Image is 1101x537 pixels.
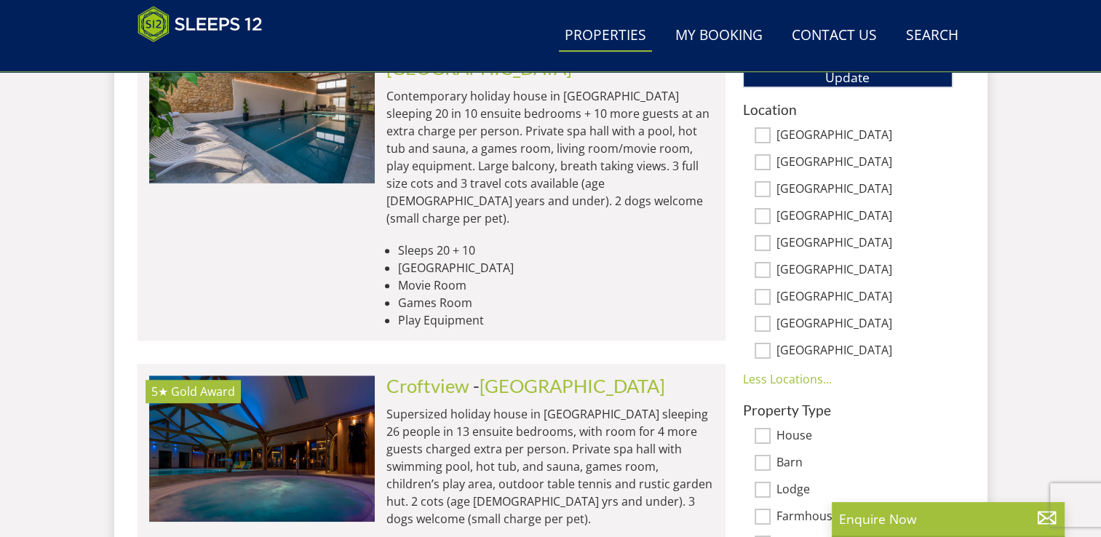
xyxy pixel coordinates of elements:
[743,102,953,117] h3: Location
[776,456,953,472] label: Barn
[398,242,714,259] li: Sleeps 20 + 10
[149,37,375,183] img: open-uri20231109-69-pb86i6.original.
[398,259,714,277] li: [GEOGRAPHIC_DATA]
[480,375,665,397] a: [GEOGRAPHIC_DATA]
[398,277,714,294] li: Movie Room
[776,155,953,171] label: [GEOGRAPHIC_DATA]
[825,68,870,86] span: Update
[776,128,953,144] label: [GEOGRAPHIC_DATA]
[138,6,263,42] img: Sleeps 12
[151,383,168,399] span: Croftview has a 5 star rating under the Quality in Tourism Scheme
[386,375,469,397] a: Croftview
[776,290,953,306] label: [GEOGRAPHIC_DATA]
[149,375,375,521] a: 5★ Gold Award
[776,317,953,333] label: [GEOGRAPHIC_DATA]
[900,20,964,52] a: Search
[149,37,375,183] a: 5★ Gold Award
[386,87,714,227] p: Contemporary holiday house in [GEOGRAPHIC_DATA] sleeping 20 in 10 ensuite bedrooms + 10 more gues...
[559,20,652,52] a: Properties
[130,51,283,63] iframe: Customer reviews powered by Trustpilot
[776,429,953,445] label: House
[776,482,953,498] label: Lodge
[743,67,953,87] button: Update
[398,294,714,311] li: Games Room
[776,209,953,225] label: [GEOGRAPHIC_DATA]
[776,182,953,198] label: [GEOGRAPHIC_DATA]
[149,375,375,521] img: open-uri20221205-25-jipiyn.original.
[786,20,883,52] a: Contact Us
[171,383,235,399] span: Croftview has been awarded a Gold Award by Visit England
[776,509,953,525] label: Farmhouse
[776,236,953,252] label: [GEOGRAPHIC_DATA]
[839,509,1057,528] p: Enquire Now
[743,402,953,418] h3: Property Type
[473,375,665,397] span: -
[398,311,714,329] li: Play Equipment
[776,263,953,279] label: [GEOGRAPHIC_DATA]
[743,371,832,387] a: Less Locations...
[776,343,953,359] label: [GEOGRAPHIC_DATA]
[386,405,714,528] p: Supersized holiday house in [GEOGRAPHIC_DATA] sleeping 26 people in 13 ensuite bedrooms, with roo...
[669,20,768,52] a: My Booking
